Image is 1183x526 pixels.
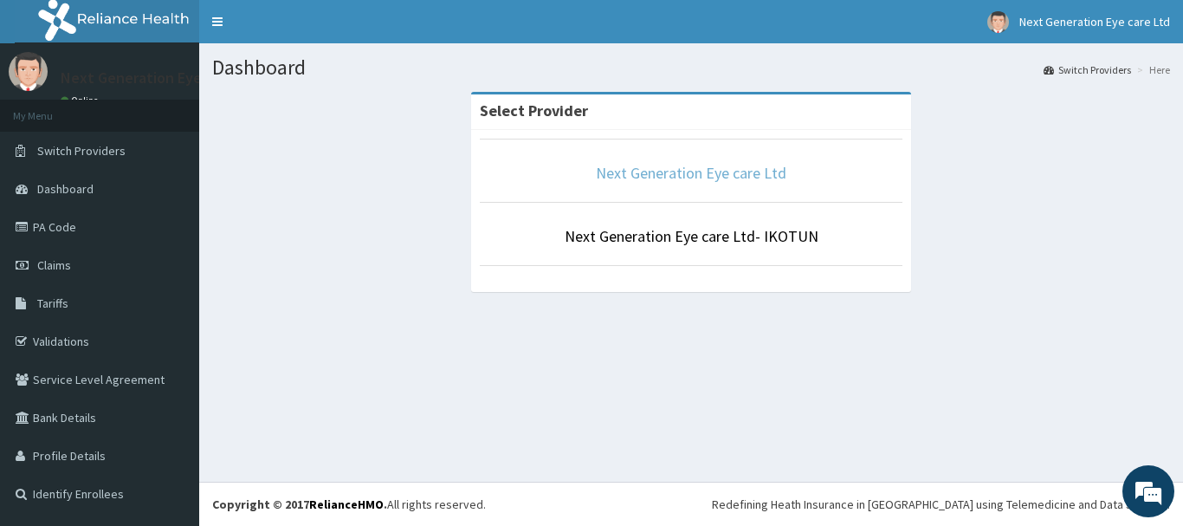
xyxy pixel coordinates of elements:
a: Next Generation Eye care Ltd [596,163,786,183]
h1: Dashboard [212,56,1170,79]
span: Claims [37,257,71,273]
img: User Image [987,11,1009,33]
a: Online [61,94,102,107]
footer: All rights reserved. [199,482,1183,526]
span: Dashboard [37,181,94,197]
img: User Image [9,52,48,91]
strong: Select Provider [480,101,588,120]
span: Next Generation Eye care Ltd [1019,14,1170,29]
div: Redefining Heath Insurance in [GEOGRAPHIC_DATA] using Telemedicine and Data Science! [712,496,1170,513]
strong: Copyright © 2017 . [212,497,387,512]
span: Switch Providers [37,143,126,159]
a: Next Generation Eye care Ltd- IKOTUN [565,226,818,246]
li: Here [1133,62,1170,77]
a: Switch Providers [1044,62,1131,77]
a: RelianceHMO [309,497,384,512]
span: Tariffs [37,295,68,311]
p: Next Generation Eye care Ltd [61,70,262,86]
